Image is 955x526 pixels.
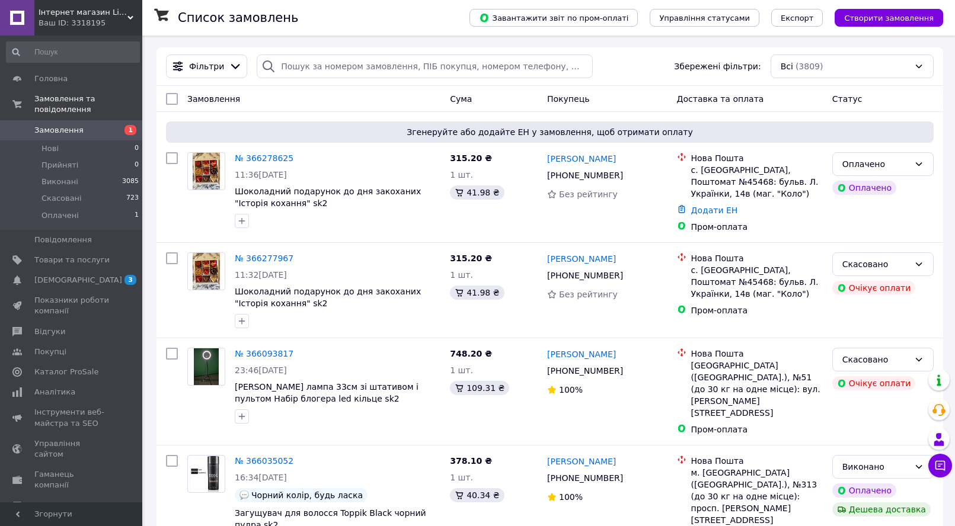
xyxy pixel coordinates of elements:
div: Оплачено [832,483,896,498]
span: Каталог ProSale [34,367,98,377]
span: 11:36[DATE] [235,170,287,179]
a: № 366277967 [235,254,293,263]
span: 1 шт. [450,170,473,179]
img: :speech_balloon: [239,490,249,500]
span: Виконані [41,177,78,187]
span: Згенеруйте або додайте ЕН у замовлення, щоб отримати оплату [171,126,929,138]
div: м. [GEOGRAPHIC_DATA] ([GEOGRAPHIC_DATA].), №313 (до 30 кг на одне місце): просп. [PERSON_NAME][ST... [691,467,823,526]
button: Завантажити звіт по пром-оплаті [469,9,638,27]
span: Товари та послуги [34,255,110,265]
a: [PERSON_NAME] [547,253,616,265]
span: Завантажити звіт по пром-оплаті [479,12,628,23]
span: Оплачені [41,210,79,221]
a: Створити замовлення [823,12,943,22]
a: № 366093817 [235,349,293,358]
span: 11:32[DATE] [235,270,287,280]
a: [PERSON_NAME] лампа 33см зі штативом і пультом Набір блогера led кільце sk2 [235,382,419,403]
span: Нові [41,143,59,154]
button: Створити замовлення [835,9,943,27]
div: Скасовано [842,258,909,271]
div: Нова Пошта [691,455,823,467]
span: 3 [124,275,136,285]
h1: Список замовлень [178,11,298,25]
span: 1 [135,210,139,221]
span: [DEMOGRAPHIC_DATA] [34,275,122,286]
a: Фото товару [187,455,225,493]
div: Нова Пошта [691,152,823,164]
div: Ваш ID: 3318195 [39,18,142,28]
span: Шоколадний подарунок до дня закоханих "Історія кохання" sk2 [235,287,421,308]
a: Фото товару [187,252,225,290]
div: 41.98 ₴ [450,286,504,300]
span: Без рейтингу [559,190,618,199]
div: Пром-оплата [691,424,823,435]
span: 16:34[DATE] [235,473,287,482]
span: Чорний колір, будь ласка [251,490,363,500]
span: Статус [832,94,863,104]
span: 1 шт. [450,270,473,280]
div: [GEOGRAPHIC_DATA] ([GEOGRAPHIC_DATA].), №51 (до 30 кг на одне місце): вул. [PERSON_NAME][STREET_A... [691,360,823,419]
div: с. [GEOGRAPHIC_DATA], Поштомат №45468: бульв. Л. Українки, 14в (маг. "Коло") [691,164,823,200]
span: Управління статусами [659,14,750,23]
span: (3809) [796,62,823,71]
span: [PHONE_NUMBER] [547,271,623,280]
button: Чат з покупцем [928,454,952,477]
span: Замовлення [187,94,240,104]
span: Аналітика [34,387,75,397]
a: [PERSON_NAME] [547,153,616,165]
span: 0 [135,143,139,154]
span: Управління сайтом [34,438,110,460]
a: [PERSON_NAME] [547,348,616,360]
a: [PERSON_NAME] [547,456,616,467]
span: 1 [124,125,136,135]
span: 1 шт. [450,473,473,482]
span: Гаманець компанії [34,469,110,490]
span: Доставка та оплата [677,94,764,104]
div: Очікує оплати [832,281,916,295]
div: 109.31 ₴ [450,381,509,395]
a: Додати ЕН [691,206,738,215]
span: Замовлення [34,125,84,136]
span: 3085 [122,177,139,187]
span: 100% [559,385,583,394]
a: № 366278625 [235,153,293,163]
span: Відгуки [34,326,65,337]
button: Управління статусами [650,9,759,27]
a: Фото товару [187,348,225,386]
span: Без рейтингу [559,290,618,299]
button: Експорт [771,9,823,27]
img: Фото товару [194,348,219,385]
input: Пошук [6,41,140,63]
span: Скасовані [41,193,82,204]
span: Показники роботи компанії [34,295,110,316]
span: 723 [126,193,139,204]
img: Фото товару [193,253,221,290]
div: Пром-оплата [691,221,823,233]
div: с. [GEOGRAPHIC_DATA], Поштомат №45468: бульв. Л. Українки, 14в (маг. "Коло") [691,264,823,300]
span: Інструменти веб-майстра та SEO [34,407,110,428]
span: Замовлення та повідомлення [34,94,142,115]
div: Нова Пошта [691,252,823,264]
img: Фото товару [190,456,223,492]
span: 0 [135,160,139,171]
img: Фото товару [193,153,221,190]
a: Шоколадний подарунок до дня закоханих "Історія кохання" sk2 [235,187,421,208]
span: 23:46[DATE] [235,365,287,375]
span: [PHONE_NUMBER] [547,473,623,483]
div: Оплачено [832,181,896,195]
span: Cума [450,94,472,104]
a: № 366035052 [235,456,293,466]
div: 40.34 ₴ [450,488,504,502]
span: Збережені фільтри: [674,60,761,72]
a: Фото товару [187,152,225,190]
span: Головна [34,73,68,84]
span: Експорт [781,14,814,23]
div: Пром-оплата [691,304,823,316]
span: 315.20 ₴ [450,153,492,163]
input: Пошук за номером замовлення, ПІБ покупця, номером телефону, Email, номером накладної [257,54,593,78]
span: Інтернет магазин LineShop [39,7,127,18]
div: Виконано [842,460,909,473]
span: Покупці [34,347,66,357]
